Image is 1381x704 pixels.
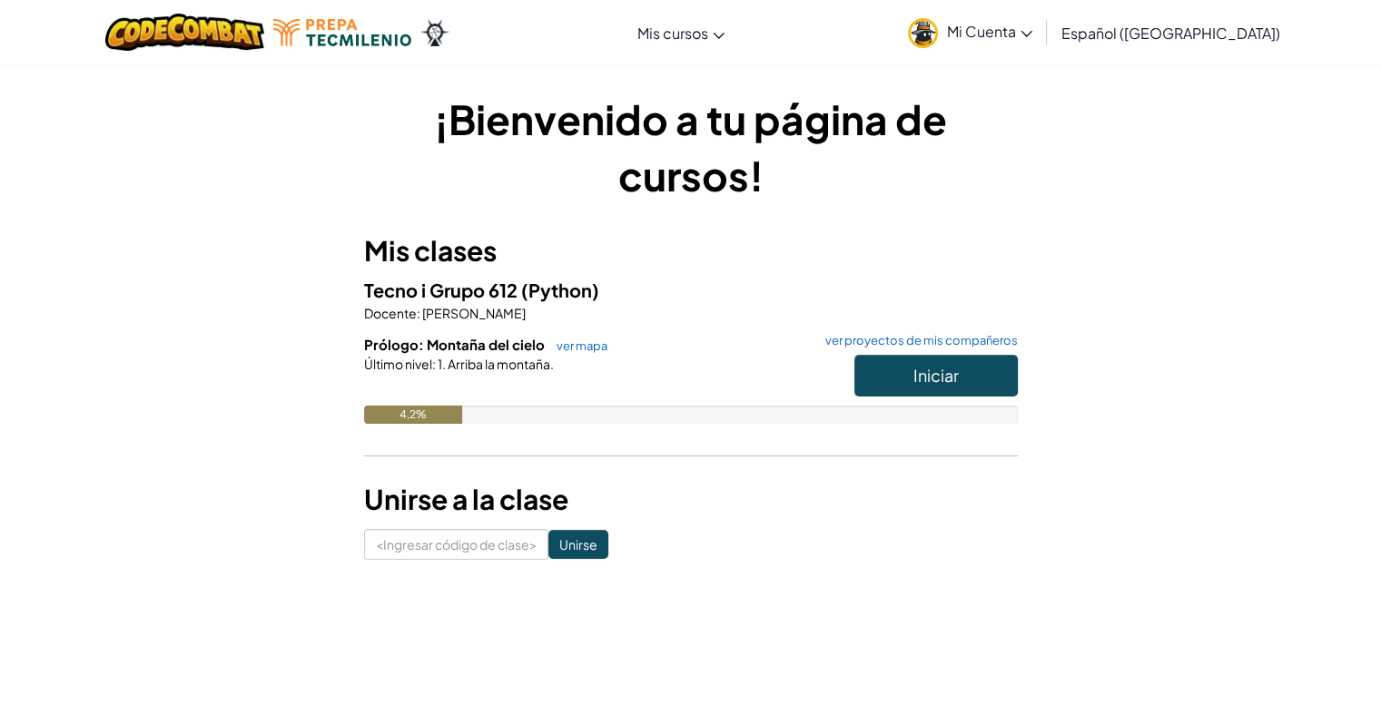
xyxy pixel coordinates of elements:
[364,356,432,372] font: Último nivel
[438,356,446,372] font: 1.
[1052,8,1289,57] a: Español ([GEOGRAPHIC_DATA])
[364,336,545,353] font: Prólogo: Montaña del cielo
[422,305,526,321] font: [PERSON_NAME]
[420,19,449,46] img: Ozaria
[908,18,938,48] img: avatar
[448,356,554,372] font: Arriba la montaña.
[105,14,264,51] img: Logotipo de CodeCombat
[637,24,708,43] font: Mis cursos
[400,407,427,421] font: 4,2%
[628,8,734,57] a: Mis cursos
[1061,24,1280,43] font: Español ([GEOGRAPHIC_DATA])
[434,93,947,200] font: ¡Bienvenido a tu página de cursos!
[364,279,518,301] font: Tecno i Grupo 612
[854,355,1018,396] button: Iniciar
[364,482,568,516] font: Unirse a la clase
[417,305,420,321] font: :
[273,19,411,46] img: Logotipo de Tecmilenio
[364,529,548,560] input: <Ingresar código de clase>
[947,22,1016,41] font: Mi Cuenta
[899,4,1041,61] a: Mi Cuenta
[521,279,599,301] font: (Python)
[364,305,417,321] font: Docente
[825,333,1018,347] font: ver proyectos de mis compañeros
[432,356,436,372] font: :
[548,530,608,559] input: Unirse
[913,365,959,386] font: Iniciar
[364,233,497,268] font: Mis clases
[557,338,607,353] font: ver mapa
